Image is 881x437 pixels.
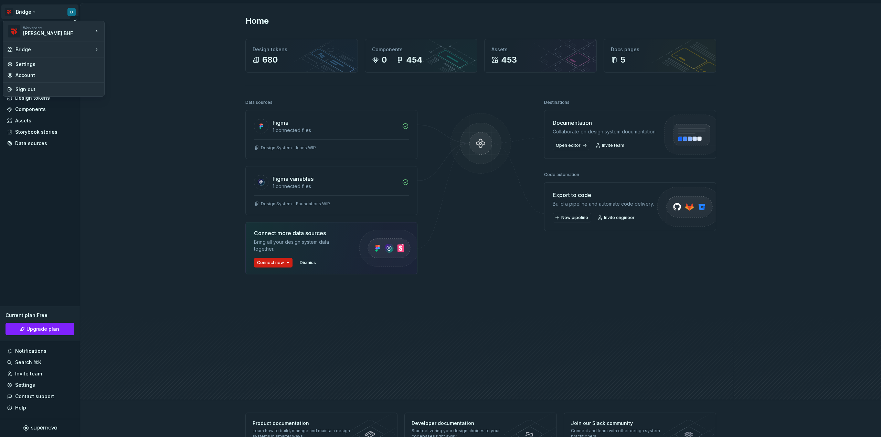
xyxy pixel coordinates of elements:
div: Sign out [15,86,100,93]
div: Workspace [23,26,93,30]
div: Account [15,72,100,79]
div: [PERSON_NAME] BHF [23,30,82,37]
div: Bridge [15,46,93,53]
img: 3f850d6b-8361-4b34-8a82-b945b4d8a89b.png [8,25,20,37]
div: Settings [15,61,100,68]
